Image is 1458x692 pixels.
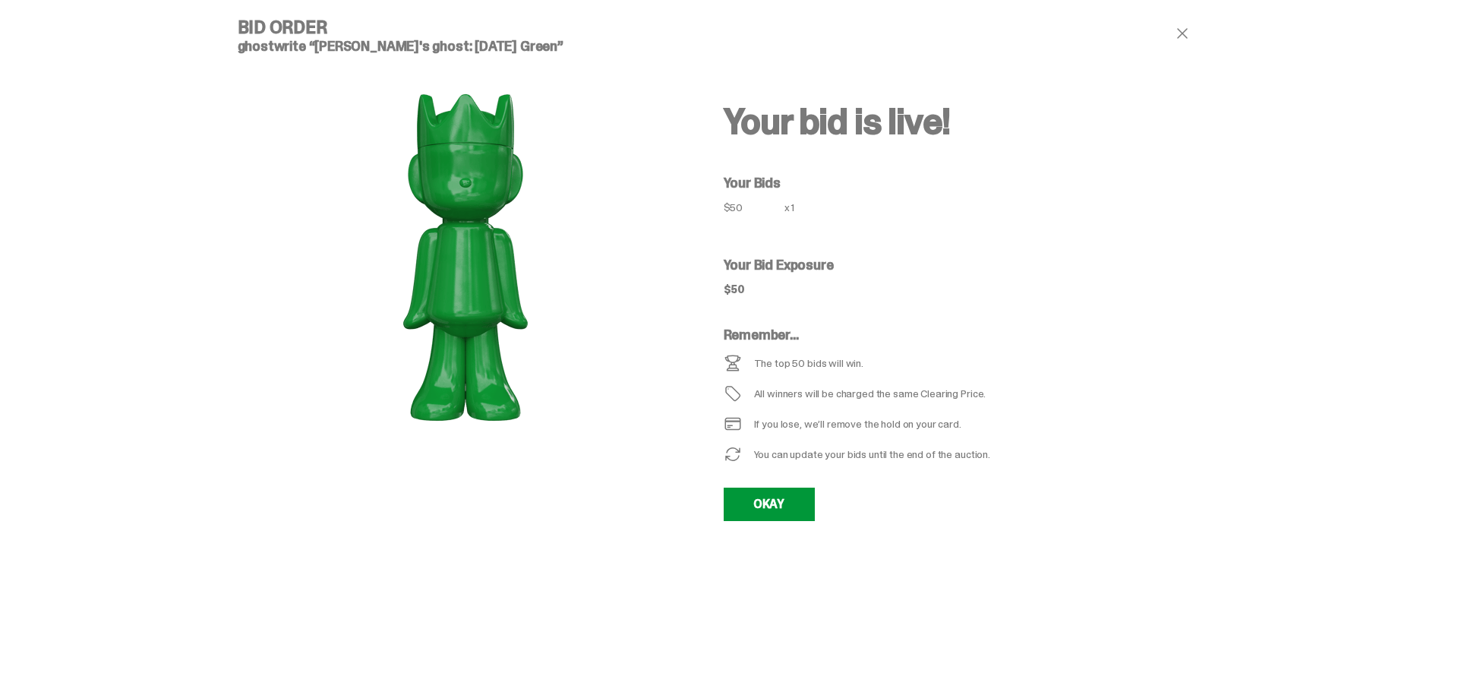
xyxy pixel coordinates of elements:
img: product image [314,65,617,445]
h5: Your Bid Exposure [724,258,1210,272]
div: If you lose, we’ll remove the hold on your card. [754,419,961,429]
div: $50 [724,202,784,213]
div: All winners will be charged the same Clearing Price. [754,388,1112,399]
h5: Your Bids [724,176,1210,190]
div: You can update your bids until the end of the auction. [754,449,990,460]
div: x 1 [784,202,809,222]
div: $50 [724,284,746,295]
div: The top 50 bids will win. [754,358,864,368]
h4: Bid Order [238,18,693,36]
h5: ghostwrite “[PERSON_NAME]'s ghost: [DATE] Green” [238,39,693,53]
h5: Remember... [724,328,1112,342]
h2: Your bid is live! [724,103,1210,140]
a: OKAY [724,488,815,521]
